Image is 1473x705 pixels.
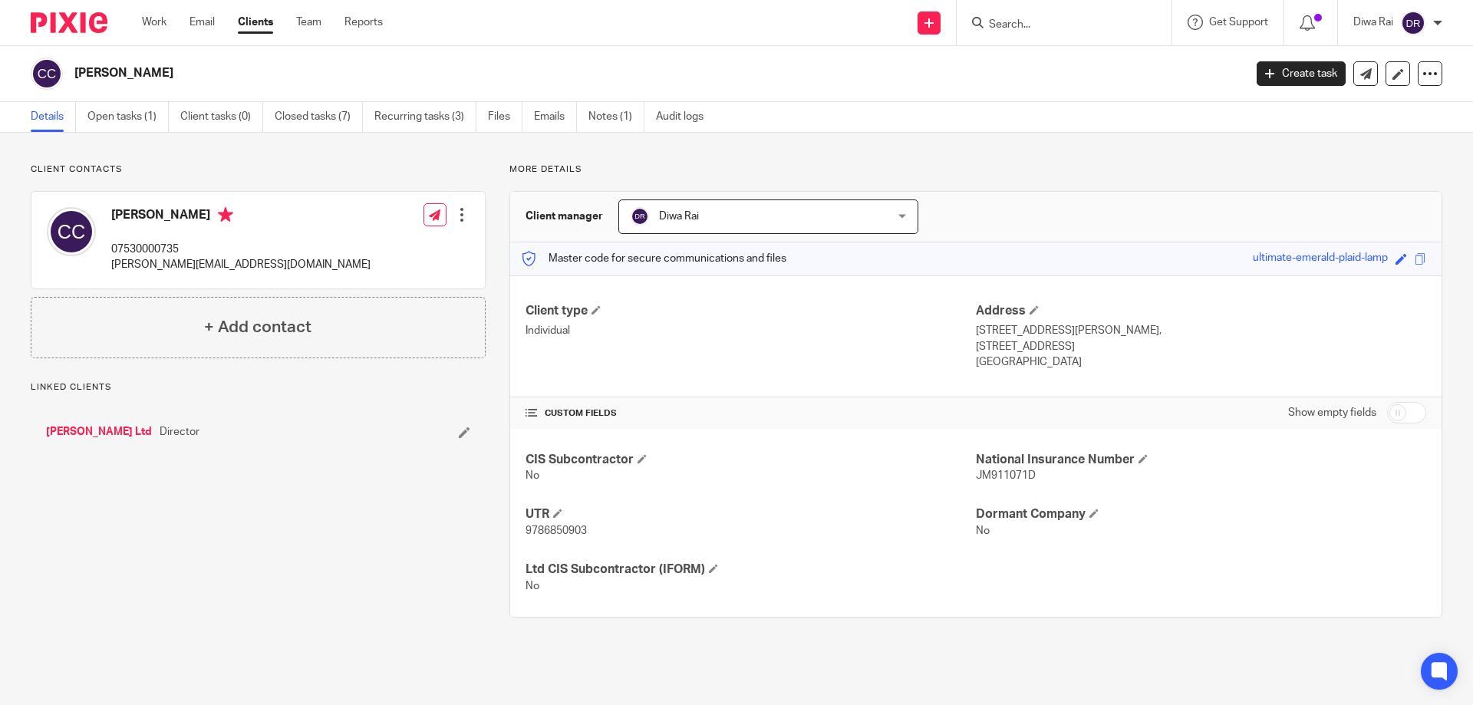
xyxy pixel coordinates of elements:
p: Master code for secure communications and files [522,251,786,266]
h4: Dormant Company [976,506,1426,522]
p: Individual [526,323,976,338]
h3: Client manager [526,209,603,224]
i: Primary [218,207,233,222]
a: Team [296,15,321,30]
a: [PERSON_NAME] Ltd [46,424,152,440]
img: svg%3E [631,207,649,226]
p: [GEOGRAPHIC_DATA] [976,354,1426,370]
a: Work [142,15,166,30]
h4: National Insurance Number [976,452,1426,468]
p: [STREET_ADDRESS] [976,339,1426,354]
p: Client contacts [31,163,486,176]
h4: UTR [526,506,976,522]
p: More details [509,163,1442,176]
h2: [PERSON_NAME] [74,65,1002,81]
span: Director [160,424,199,440]
span: JM911071D [976,470,1036,481]
h4: CIS Subcontractor [526,452,976,468]
p: Linked clients [31,381,486,394]
h4: Ltd CIS Subcontractor (IFORM) [526,562,976,578]
span: No [526,470,539,481]
img: Pixie [31,12,107,33]
a: Audit logs [656,102,715,132]
a: Details [31,102,76,132]
span: Diwa Rai [659,211,699,222]
a: Email [189,15,215,30]
h4: + Add contact [204,315,311,339]
a: Recurring tasks (3) [374,102,476,132]
a: Notes (1) [588,102,644,132]
div: ultimate-emerald-plaid-lamp [1253,250,1388,268]
h4: CUSTOM FIELDS [526,407,976,420]
a: Open tasks (1) [87,102,169,132]
p: [STREET_ADDRESS][PERSON_NAME], [976,323,1426,338]
img: svg%3E [1401,11,1425,35]
h4: Client type [526,303,976,319]
p: 07530000735 [111,242,371,257]
a: Clients [238,15,273,30]
img: svg%3E [47,207,96,256]
a: Reports [344,15,383,30]
a: Client tasks (0) [180,102,263,132]
a: Files [488,102,522,132]
span: No [976,525,990,536]
p: Diwa Rai [1353,15,1393,30]
p: [PERSON_NAME][EMAIL_ADDRESS][DOMAIN_NAME] [111,257,371,272]
a: Create task [1257,61,1346,86]
span: No [526,581,539,591]
input: Search [987,18,1125,32]
h4: Address [976,303,1426,319]
img: svg%3E [31,58,63,90]
a: Emails [534,102,577,132]
h4: [PERSON_NAME] [111,207,371,226]
a: Closed tasks (7) [275,102,363,132]
span: Get Support [1209,17,1268,28]
label: Show empty fields [1288,405,1376,420]
span: 9786850903 [526,525,587,536]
